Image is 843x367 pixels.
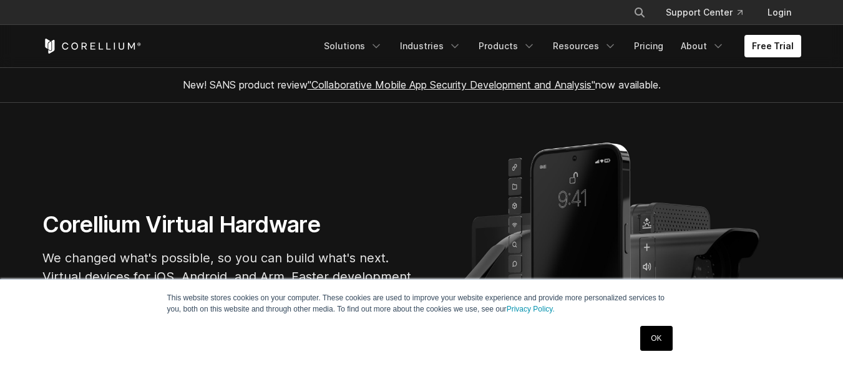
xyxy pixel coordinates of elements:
[183,79,661,91] span: New! SANS product review now available.
[507,305,555,313] a: Privacy Policy.
[392,35,469,57] a: Industries
[673,35,732,57] a: About
[618,1,801,24] div: Navigation Menu
[545,35,624,57] a: Resources
[471,35,543,57] a: Products
[42,39,142,54] a: Corellium Home
[308,79,595,91] a: "Collaborative Mobile App Security Development and Analysis"
[316,35,801,57] div: Navigation Menu
[758,1,801,24] a: Login
[42,249,417,305] p: We changed what's possible, so you can build what's next. Virtual devices for iOS, Android, and A...
[640,326,672,351] a: OK
[316,35,390,57] a: Solutions
[42,211,417,239] h1: Corellium Virtual Hardware
[744,35,801,57] a: Free Trial
[626,35,671,57] a: Pricing
[167,292,676,315] p: This website stores cookies on your computer. These cookies are used to improve your website expe...
[656,1,753,24] a: Support Center
[628,1,651,24] button: Search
